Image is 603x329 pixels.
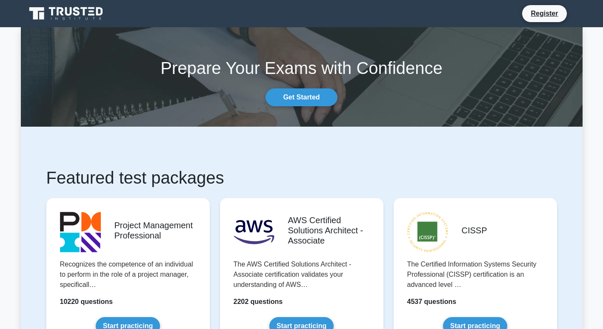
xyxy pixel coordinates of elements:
[21,58,583,78] h1: Prepare Your Exams with Confidence
[526,8,563,19] a: Register
[266,88,337,106] a: Get Started
[46,167,557,188] h1: Featured test packages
